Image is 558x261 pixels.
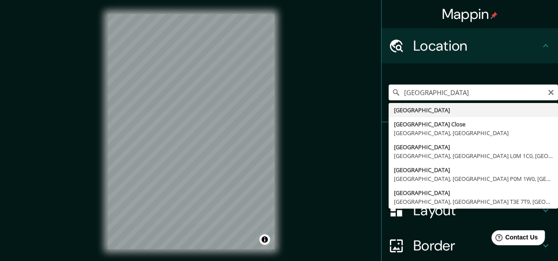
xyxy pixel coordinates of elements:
div: Layout [382,193,558,228]
div: Style [382,158,558,193]
div: [GEOGRAPHIC_DATA], [GEOGRAPHIC_DATA] [394,129,553,137]
div: [GEOGRAPHIC_DATA] [394,143,553,151]
h4: Layout [413,202,540,219]
h4: Mappin [442,5,498,23]
div: [GEOGRAPHIC_DATA], [GEOGRAPHIC_DATA] P0M 1W0, [GEOGRAPHIC_DATA] [394,174,553,183]
h4: Location [413,37,540,55]
div: Location [382,28,558,63]
div: [GEOGRAPHIC_DATA] Close [394,120,553,129]
iframe: Help widget launcher [479,227,548,251]
h4: Border [413,237,540,254]
div: Pins [382,122,558,158]
div: [GEOGRAPHIC_DATA] [394,188,553,197]
div: [GEOGRAPHIC_DATA], [GEOGRAPHIC_DATA] T3E 7T9, [GEOGRAPHIC_DATA] [394,197,553,206]
button: Toggle attribution [259,234,270,245]
input: Pick your city or area [389,85,558,100]
button: Clear [547,88,554,96]
div: [GEOGRAPHIC_DATA] [394,106,553,114]
div: [GEOGRAPHIC_DATA] [394,165,553,174]
canvas: Map [108,14,274,249]
div: [GEOGRAPHIC_DATA], [GEOGRAPHIC_DATA] L0M 1C0, [GEOGRAPHIC_DATA] [394,151,553,160]
img: pin-icon.png [491,12,498,19]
